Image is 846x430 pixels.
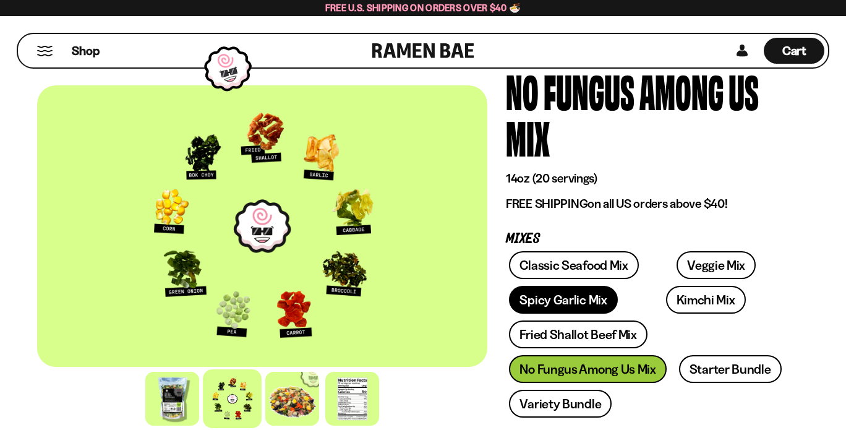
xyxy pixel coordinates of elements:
a: Starter Bundle [679,355,782,383]
div: Us [728,67,759,114]
div: Mix [506,114,550,160]
span: Free U.S. Shipping on Orders over $40 🍜 [325,2,521,14]
div: Fungus [544,67,634,114]
strong: FREE SHIPPING [506,196,587,211]
a: Shop [72,38,100,64]
a: Classic Seafood Mix [509,251,638,279]
div: Among [639,67,724,114]
span: Shop [72,43,100,59]
a: Fried Shallot Beef Mix [509,320,647,348]
span: Cart [782,43,806,58]
a: Kimchi Mix [666,286,746,314]
a: Variety Bundle [509,390,612,418]
p: Mixes [506,233,790,245]
div: No [506,67,539,114]
button: Mobile Menu Trigger [36,46,53,56]
a: Cart [764,34,824,67]
a: Veggie Mix [677,251,756,279]
p: on all US orders above $40! [506,196,790,212]
p: 14oz (20 servings) [506,171,790,186]
a: Spicy Garlic Mix [509,286,617,314]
